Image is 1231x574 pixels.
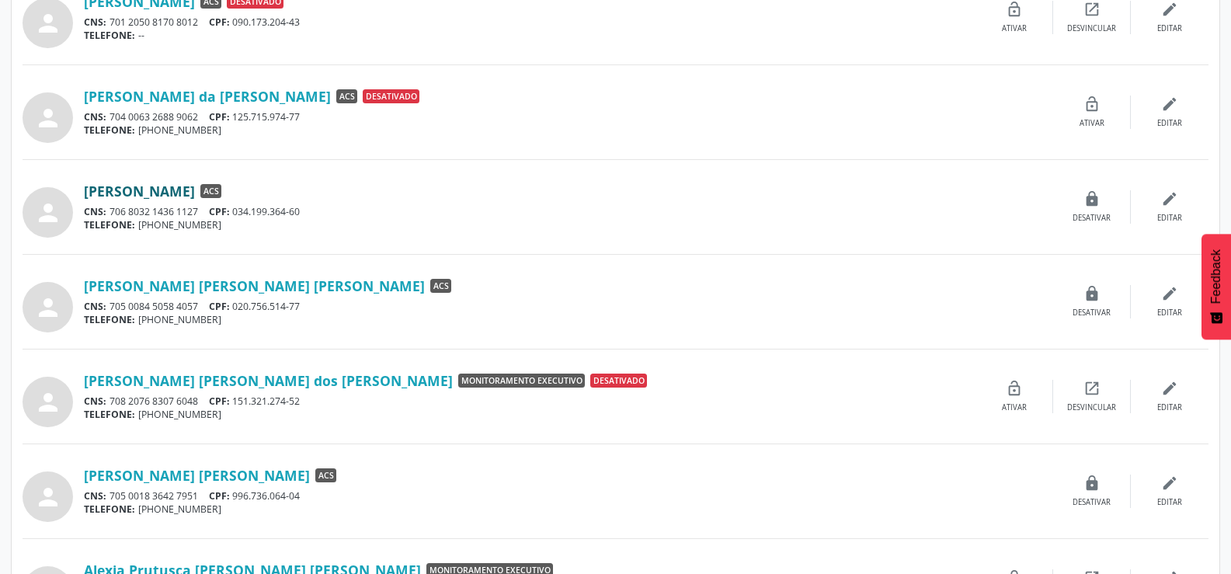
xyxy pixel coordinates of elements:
i: edit [1161,285,1178,302]
span: TELEFONE: [84,218,135,231]
span: Desativado [590,374,647,388]
i: person [34,483,62,511]
span: ACS [336,89,357,103]
span: ACS [430,279,451,293]
div: 705 0018 3642 7951 996.736.064-04 [84,489,1053,503]
i: person [34,294,62,322]
span: TELEFONE: [84,408,135,421]
div: Ativar [1002,402,1027,413]
i: lock [1083,475,1101,492]
div: Editar [1157,308,1182,318]
div: Ativar [1002,23,1027,34]
span: Feedback [1209,249,1223,304]
i: person [34,104,62,132]
a: [PERSON_NAME] [PERSON_NAME] [84,467,310,484]
span: CPF: [209,205,230,218]
span: CNS: [84,205,106,218]
div: [PHONE_NUMBER] [84,123,1053,137]
div: 701 2050 8170 8012 090.173.204-43 [84,16,975,29]
i: open_in_new [1083,380,1101,397]
span: ACS [315,468,336,482]
button: Feedback - Mostrar pesquisa [1201,234,1231,339]
i: edit [1161,380,1178,397]
i: person [34,9,62,37]
span: CPF: [209,395,230,408]
a: [PERSON_NAME] [PERSON_NAME] dos [PERSON_NAME] [84,372,453,389]
i: lock_open [1006,380,1023,397]
div: 708 2076 8307 6048 151.321.274-52 [84,395,975,408]
span: CNS: [84,16,106,29]
div: [PHONE_NUMBER] [84,313,1053,326]
i: person [34,388,62,416]
span: CPF: [209,16,230,29]
div: 705 0084 5058 4057 020.756.514-77 [84,300,1053,313]
span: CNS: [84,300,106,313]
span: ACS [200,184,221,198]
span: TELEFONE: [84,503,135,516]
span: CPF: [209,110,230,123]
div: [PHONE_NUMBER] [84,218,1053,231]
i: edit [1161,96,1178,113]
div: Desvincular [1067,402,1116,413]
div: Desativar [1073,213,1111,224]
span: TELEFONE: [84,313,135,326]
i: edit [1161,190,1178,207]
i: edit [1161,1,1178,18]
span: CNS: [84,395,106,408]
i: lock_open [1083,96,1101,113]
span: TELEFONE: [84,29,135,42]
i: open_in_new [1083,1,1101,18]
div: Ativar [1080,118,1104,129]
span: CPF: [209,489,230,503]
span: CNS: [84,110,106,123]
div: Desativar [1073,308,1111,318]
i: lock [1083,190,1101,207]
span: Monitoramento Executivo [458,374,585,388]
div: Editar [1157,213,1182,224]
div: Editar [1157,497,1182,508]
span: Desativado [363,89,419,103]
div: -- [84,29,975,42]
div: Editar [1157,402,1182,413]
div: 706 8032 1436 1127 034.199.364-60 [84,205,1053,218]
div: Editar [1157,23,1182,34]
i: person [34,199,62,227]
a: [PERSON_NAME] [PERSON_NAME] [PERSON_NAME] [84,277,425,294]
div: [PHONE_NUMBER] [84,503,1053,516]
span: CNS: [84,489,106,503]
div: Desvincular [1067,23,1116,34]
span: TELEFONE: [84,123,135,137]
a: [PERSON_NAME] da [PERSON_NAME] [84,88,331,105]
i: lock_open [1006,1,1023,18]
i: edit [1161,475,1178,492]
div: [PHONE_NUMBER] [84,408,975,421]
div: 704 0063 2688 9062 125.715.974-77 [84,110,1053,123]
div: Desativar [1073,497,1111,508]
span: CPF: [209,300,230,313]
i: lock [1083,285,1101,302]
a: [PERSON_NAME] [84,183,195,200]
div: Editar [1157,118,1182,129]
